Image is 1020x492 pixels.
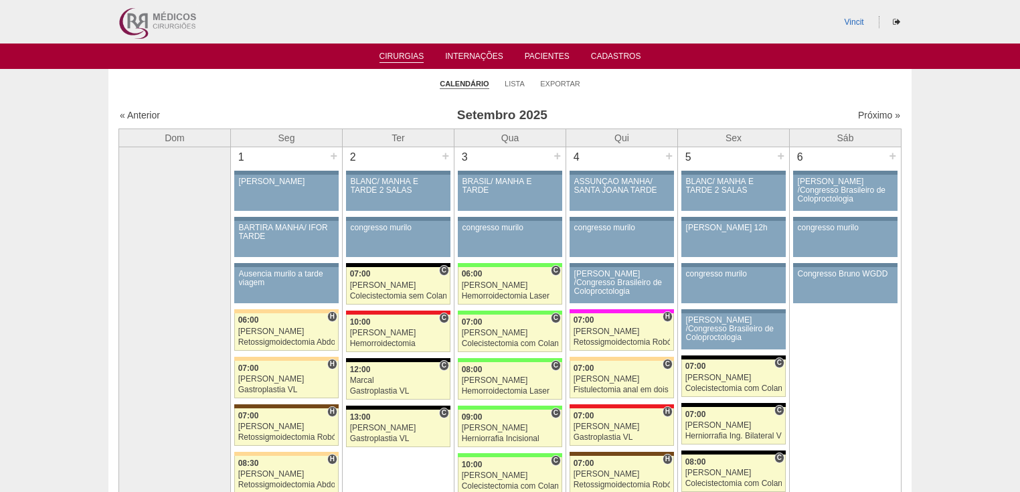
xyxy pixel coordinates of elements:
div: Key: Bartira [570,357,674,361]
span: Hospital [663,406,673,417]
span: Consultório [439,408,449,418]
div: Gastroplastia VL [238,386,335,394]
div: congresso murilo [462,224,558,232]
div: [PERSON_NAME] /Congresso Brasileiro de Coloproctologia [686,316,782,343]
div: [PERSON_NAME] [574,470,671,479]
a: C 07:00 [PERSON_NAME] Colecistectomia com Colangiografia VL [458,315,562,352]
span: 07:00 [462,317,483,327]
div: Gastroplastia VL [350,434,447,443]
div: congresso murilo [798,224,894,232]
div: + [551,147,563,165]
div: Hemorroidectomia [350,339,447,348]
div: Herniorrafia Ing. Bilateral VL [685,432,782,440]
span: 07:00 [238,411,259,420]
a: [PERSON_NAME] /Congresso Brasileiro de Coloproctologia [570,267,674,303]
div: Retossigmoidectomia Abdominal VL [238,481,335,489]
a: BLANC/ MANHÃ E TARDE 2 SALAS [681,175,786,211]
span: 06:00 [238,315,259,325]
div: [PERSON_NAME] /Congresso Brasileiro de Coloproctologia [798,177,894,204]
a: congresso murilo [570,221,674,257]
a: C 08:00 [PERSON_NAME] Hemorroidectomia Laser [458,362,562,400]
div: Key: Aviso [570,171,674,175]
div: BRASIL/ MANHÃ E TARDE [462,177,558,195]
th: Qua [454,129,566,147]
div: Key: Aviso [570,217,674,221]
div: Key: Blanc [346,358,450,362]
div: Key: Aviso [793,171,898,175]
div: Key: Aviso [793,217,898,221]
div: Hemorroidectomia Laser [462,387,559,396]
span: 07:00 [574,363,594,373]
div: Key: Pro Matre [570,309,674,313]
span: 13:00 [350,412,371,422]
div: Key: Blanc [346,263,450,267]
a: [PERSON_NAME] /Congresso Brasileiro de Coloproctologia [793,175,898,211]
div: [PERSON_NAME] [574,422,671,431]
div: 1 [231,147,252,167]
span: Consultório [551,455,561,466]
a: H 07:00 [PERSON_NAME] Retossigmoidectomia Robótica [234,408,339,446]
span: 07:00 [574,459,594,468]
div: 6 [790,147,811,167]
div: Colecistectomia com Colangiografia VL [685,479,782,488]
div: Herniorrafia Incisional [462,434,559,443]
div: + [775,147,786,165]
div: Key: Santa Joana [570,452,674,456]
a: C 07:00 [PERSON_NAME] Colecistectomia sem Colangiografia VL [346,267,450,305]
div: Key: Aviso [234,217,339,221]
span: Consultório [551,265,561,276]
a: Ausencia murilo a tarde viagem [234,267,339,303]
a: Congresso Bruno WGDD [793,267,898,303]
span: 07:00 [685,410,706,419]
div: Key: Blanc [681,403,786,407]
div: [PERSON_NAME] [350,329,447,337]
div: BARTIRA MANHÃ/ IFOR TARDE [239,224,335,241]
div: [PERSON_NAME] [238,375,335,384]
span: 07:00 [238,363,259,373]
div: Gastroplastia VL [350,387,447,396]
div: Key: Aviso [346,171,450,175]
a: C 09:00 [PERSON_NAME] Herniorrafia Incisional [458,410,562,447]
a: [PERSON_NAME] /Congresso Brasileiro de Coloproctologia [681,313,786,349]
a: « Anterior [120,110,160,120]
th: Dom [119,129,231,147]
span: 10:00 [350,317,371,327]
div: [PERSON_NAME] [350,281,447,290]
div: Key: Aviso [793,263,898,267]
div: 3 [454,147,475,167]
a: C 06:00 [PERSON_NAME] Hemorroidectomia Laser [458,267,562,305]
a: Cadastros [591,52,641,65]
div: [PERSON_NAME] [574,327,671,336]
div: 5 [678,147,699,167]
div: Retossigmoidectomia Robótica [238,433,335,442]
span: Hospital [663,454,673,465]
div: [PERSON_NAME] [685,421,782,430]
a: congresso murilo [793,221,898,257]
a: C 07:00 [PERSON_NAME] Herniorrafia Ing. Bilateral VL [681,407,786,444]
div: [PERSON_NAME] [238,422,335,431]
div: Hemorroidectomia Laser [462,292,559,301]
a: congresso murilo [458,221,562,257]
div: Key: Assunção [346,311,450,315]
div: Fistulectomia anal em dois tempos [574,386,671,394]
div: congresso murilo [686,270,782,278]
div: Key: Aviso [458,217,562,221]
th: Seg [231,129,343,147]
span: 07:00 [350,269,371,278]
div: Key: Brasil [458,263,562,267]
a: C 12:00 Marcal Gastroplastia VL [346,362,450,400]
a: [PERSON_NAME] [234,175,339,211]
a: C 07:00 [PERSON_NAME] Colecistectomia com Colangiografia VL [681,359,786,397]
a: Próximo » [858,110,900,120]
span: 12:00 [350,365,371,374]
span: Consultório [774,405,784,416]
div: [PERSON_NAME] [462,376,559,385]
div: Key: Blanc [681,450,786,455]
a: Internações [445,52,503,65]
div: Colecistectomia com Colangiografia VL [462,482,559,491]
a: Vincit [845,17,864,27]
div: Key: Aviso [234,171,339,175]
a: Cirurgias [379,52,424,63]
div: 4 [566,147,587,167]
div: Key: Santa Joana [234,404,339,408]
